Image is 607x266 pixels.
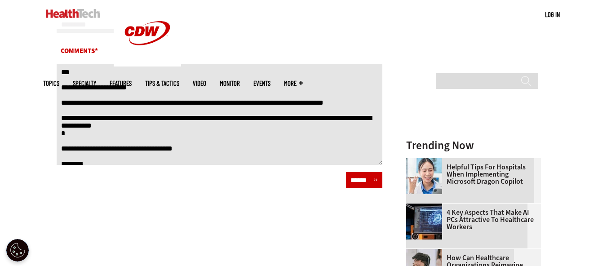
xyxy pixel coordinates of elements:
[6,239,29,262] div: Cookie Settings
[253,80,270,87] a: Events
[406,158,442,194] img: Doctor using phone to dictate to tablet
[406,140,541,151] h3: Trending Now
[110,80,132,87] a: Features
[545,10,560,19] div: User menu
[406,204,442,239] img: Desktop monitor with brain AI concept
[46,9,100,18] img: Home
[114,59,181,69] a: CDW
[284,80,303,87] span: More
[406,249,447,256] a: Healthcare contact center
[43,80,59,87] span: Topics
[406,204,447,211] a: Desktop monitor with brain AI concept
[406,158,447,165] a: Doctor using phone to dictate to tablet
[220,80,240,87] a: MonITor
[73,80,96,87] span: Specialty
[406,164,536,185] a: Helpful Tips for Hospitals When Implementing Microsoft Dragon Copilot
[406,209,536,231] a: 4 Key Aspects That Make AI PCs Attractive to Healthcare Workers
[6,239,29,262] button: Open Preferences
[145,80,179,87] a: Tips & Tactics
[193,80,206,87] a: Video
[545,10,560,18] a: Log in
